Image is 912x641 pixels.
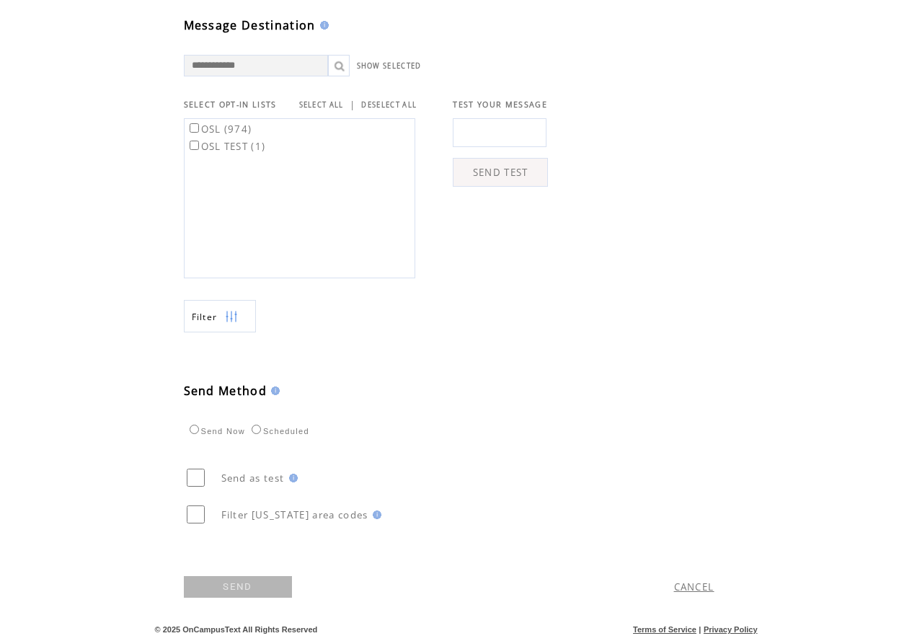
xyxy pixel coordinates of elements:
[361,100,417,110] a: DESELECT ALL
[368,510,381,519] img: help.gif
[357,61,422,71] a: SHOW SELECTED
[187,140,266,153] label: OSL TEST (1)
[190,425,199,434] input: Send Now
[184,100,277,110] span: SELECT OPT-IN LISTS
[674,580,714,593] a: CANCEL
[184,17,316,33] span: Message Destination
[252,425,261,434] input: Scheduled
[184,300,256,332] a: Filter
[248,427,309,436] label: Scheduled
[453,100,547,110] span: TEST YOUR MESSAGE
[453,158,548,187] a: SEND TEST
[699,625,701,634] span: |
[190,123,199,133] input: OSL (974)
[221,508,368,521] span: Filter [US_STATE] area codes
[192,311,218,323] span: Show filters
[190,141,199,150] input: OSL TEST (1)
[704,625,758,634] a: Privacy Policy
[299,100,344,110] a: SELECT ALL
[316,21,329,30] img: help.gif
[633,625,696,634] a: Terms of Service
[285,474,298,482] img: help.gif
[225,301,238,333] img: filters.png
[184,576,292,598] a: SEND
[187,123,252,136] label: OSL (974)
[184,383,267,399] span: Send Method
[186,427,245,436] label: Send Now
[155,625,318,634] span: © 2025 OnCampusText All Rights Reserved
[221,472,285,485] span: Send as test
[267,386,280,395] img: help.gif
[350,98,355,111] span: |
